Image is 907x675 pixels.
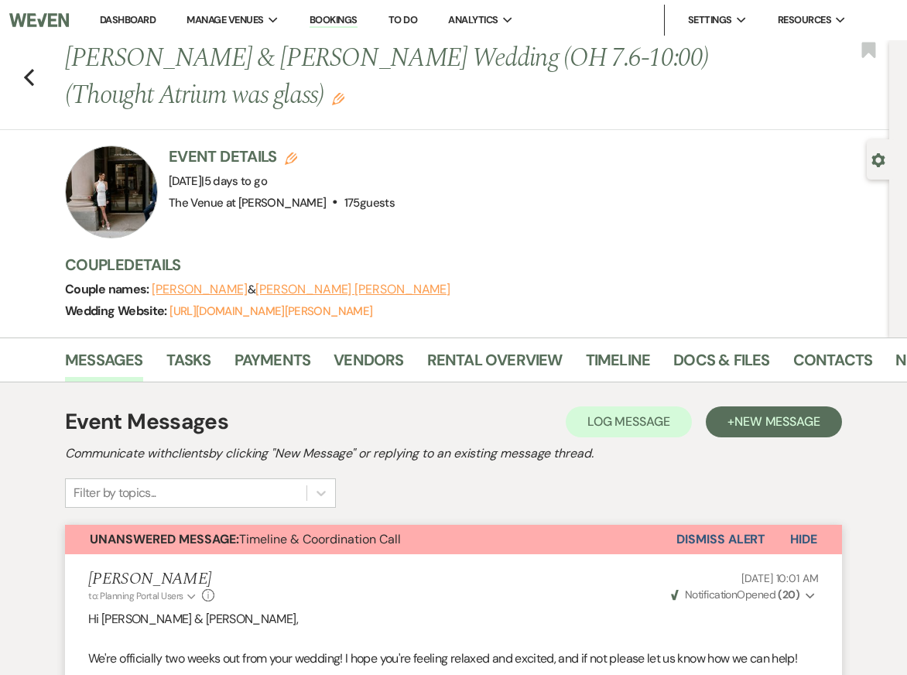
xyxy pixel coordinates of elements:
span: Couple names: [65,281,152,297]
span: & [152,282,450,297]
span: New Message [734,413,820,430]
button: to: Planning Portal Users [88,589,198,603]
span: Manage Venues [187,12,263,28]
span: [DATE] [169,173,267,189]
button: Dismiss Alert [676,525,765,554]
a: Docs & Files [673,348,769,382]
button: Edit [332,91,344,105]
button: Unanswered Message:Timeline & Coordination Call [65,525,676,554]
h3: Event Details [169,146,395,167]
a: To Do [388,13,417,26]
span: Analytics [448,12,498,28]
a: [URL][DOMAIN_NAME][PERSON_NAME] [169,303,372,319]
h3: Couple Details [65,254,874,276]
span: Hide [790,531,817,547]
a: Tasks [166,348,211,382]
span: | [201,173,267,189]
button: [PERSON_NAME] [PERSON_NAME] [255,283,450,296]
div: Filter by topics... [74,484,156,502]
span: Timeline & Coordination Call [90,531,401,547]
a: Messages [65,348,143,382]
button: Hide [765,525,842,554]
img: Weven Logo [9,4,69,36]
span: Log Message [587,413,670,430]
span: The Venue at [PERSON_NAME] [169,195,326,211]
span: Settings [688,12,732,28]
strong: ( 20 ) [778,588,799,601]
span: to: Planning Portal Users [88,590,183,602]
button: NotificationOpened (20) [669,587,819,603]
a: Rental Overview [427,348,563,382]
h2: Communicate with clients by clicking "New Message" or replying to an existing message thread. [65,444,842,463]
span: 175 guests [344,195,395,211]
h5: [PERSON_NAME] [88,570,214,589]
a: Vendors [334,348,403,382]
span: [DATE] 10:01 AM [741,571,819,585]
span: Opened [671,588,800,601]
h1: [PERSON_NAME] & [PERSON_NAME] Wedding (OH 7.6-10:00) (Thought Atrium was glass) [65,40,718,114]
span: 5 days to go [204,173,267,189]
a: Contacts [793,348,873,382]
strong: Unanswered Message: [90,531,239,547]
span: Wedding Website: [65,303,169,319]
p: We're officially two weeks out from your wedding! I hope you're feeling relaxed and excited, and ... [88,649,819,669]
h1: Event Messages [65,406,228,438]
p: Hi [PERSON_NAME] & [PERSON_NAME], [88,609,819,629]
span: Resources [778,12,831,28]
a: Timeline [586,348,651,382]
button: [PERSON_NAME] [152,283,248,296]
button: Log Message [566,406,692,437]
button: +New Message [706,406,842,437]
a: Bookings [310,13,358,28]
a: Dashboard [100,13,156,26]
a: Payments [234,348,311,382]
button: Open lead details [871,152,885,166]
span: Notification [685,588,737,601]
